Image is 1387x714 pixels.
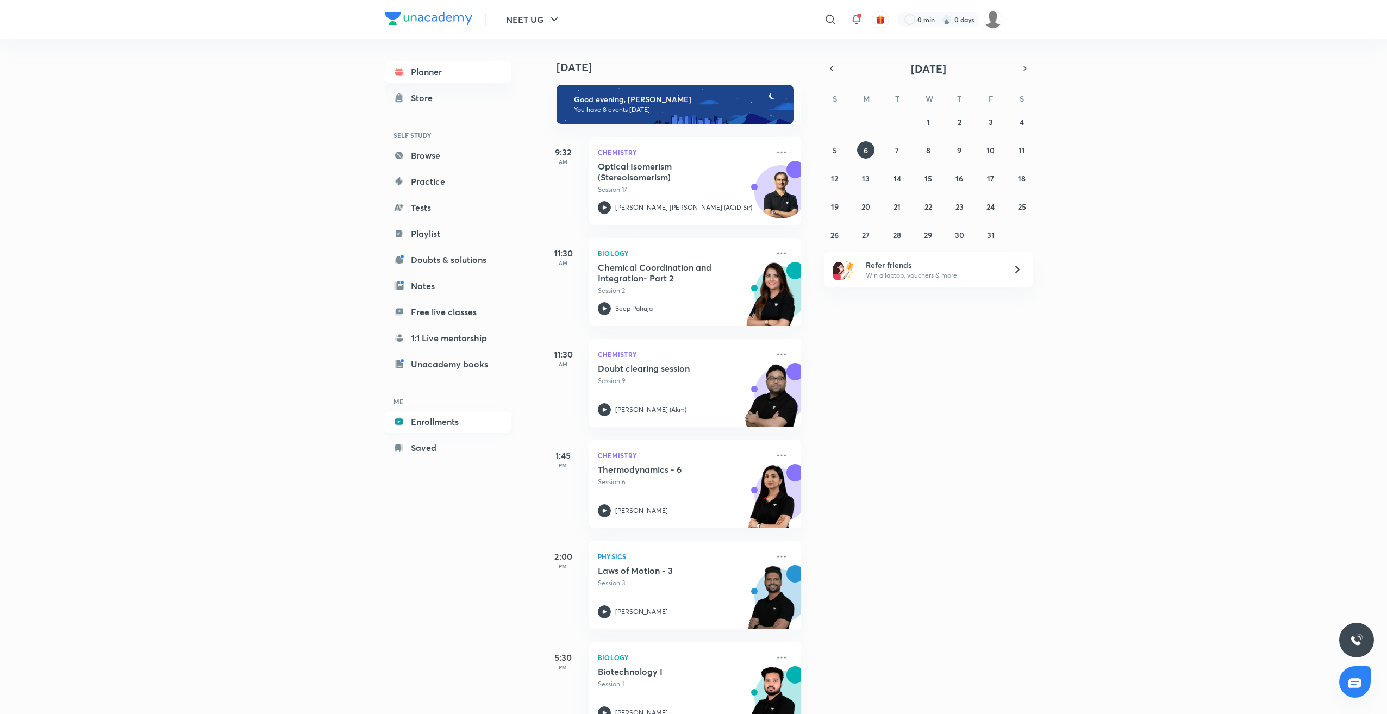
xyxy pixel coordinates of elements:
[926,93,933,104] abbr: Wednesday
[876,15,885,24] img: avatar
[889,198,906,215] button: October 21, 2025
[598,146,769,159] p: Chemistry
[986,202,995,212] abbr: October 24, 2025
[1013,198,1030,215] button: October 25, 2025
[385,327,511,349] a: 1:1 Live mentorship
[989,117,993,127] abbr: October 3, 2025
[598,449,769,462] p: Chemistry
[741,464,801,539] img: unacademy
[598,247,769,260] p: Biology
[1020,93,1024,104] abbr: Saturday
[839,61,1017,76] button: [DATE]
[557,61,812,74] h4: [DATE]
[598,550,769,563] p: Physics
[920,170,937,187] button: October 15, 2025
[957,93,961,104] abbr: Thursday
[982,226,999,243] button: October 31, 2025
[598,651,769,664] p: Biology
[1350,634,1363,647] img: ttu
[951,170,968,187] button: October 16, 2025
[385,61,511,83] a: Planner
[951,226,968,243] button: October 30, 2025
[541,260,585,266] p: AM
[541,159,585,165] p: AM
[920,198,937,215] button: October 22, 2025
[924,202,932,212] abbr: October 22, 2025
[385,301,511,323] a: Free live classes
[872,11,889,28] button: avatar
[958,117,961,127] abbr: October 2, 2025
[951,198,968,215] button: October 23, 2025
[833,93,837,104] abbr: Sunday
[911,61,946,76] span: [DATE]
[889,141,906,159] button: October 7, 2025
[541,563,585,569] p: PM
[598,565,733,576] h5: Laws of Motion - 3
[541,550,585,563] h5: 2:00
[857,226,874,243] button: October 27, 2025
[598,363,733,374] h5: Doubt clearing session
[598,666,733,677] h5: Biotechnology I
[541,361,585,367] p: AM
[557,85,794,124] img: evening
[957,145,961,155] abbr: October 9, 2025
[741,565,801,640] img: unacademy
[615,203,752,212] p: [PERSON_NAME] [PERSON_NAME] (ACiD Sir)
[986,145,995,155] abbr: October 10, 2025
[830,230,839,240] abbr: October 26, 2025
[826,170,844,187] button: October 12, 2025
[385,87,511,109] a: Store
[927,117,930,127] abbr: October 1, 2025
[857,141,874,159] button: October 6, 2025
[598,262,733,284] h5: Chemical Coordination and Integration- Part 2
[385,249,511,271] a: Doubts & solutions
[541,664,585,671] p: PM
[982,113,999,130] button: October 3, 2025
[598,286,769,296] p: Session 2
[385,392,511,411] h6: ME
[924,173,932,184] abbr: October 15, 2025
[862,230,870,240] abbr: October 27, 2025
[857,170,874,187] button: October 13, 2025
[598,161,733,183] h5: Optical Isomerism (Stereoisomerism)
[541,651,585,664] h5: 5:30
[598,679,769,689] p: Session 1
[541,247,585,260] h5: 11:30
[926,145,930,155] abbr: October 8, 2025
[615,405,686,415] p: [PERSON_NAME] (Akm)
[862,173,870,184] abbr: October 13, 2025
[895,145,899,155] abbr: October 7, 2025
[863,93,870,104] abbr: Monday
[741,262,801,337] img: unacademy
[889,170,906,187] button: October 14, 2025
[987,230,995,240] abbr: October 31, 2025
[866,271,999,280] p: Win a laptop, vouchers & more
[826,141,844,159] button: October 5, 2025
[866,259,999,271] h6: Refer friends
[541,449,585,462] h5: 1:45
[833,145,837,155] abbr: October 5, 2025
[598,376,769,386] p: Session 9
[894,202,901,212] abbr: October 21, 2025
[826,198,844,215] button: October 19, 2025
[385,126,511,145] h6: SELF STUDY
[861,202,870,212] abbr: October 20, 2025
[1013,170,1030,187] button: October 18, 2025
[982,170,999,187] button: October 17, 2025
[920,141,937,159] button: October 8, 2025
[385,275,511,297] a: Notes
[889,226,906,243] button: October 28, 2025
[951,113,968,130] button: October 2, 2025
[385,145,511,166] a: Browse
[955,230,964,240] abbr: October 30, 2025
[951,141,968,159] button: October 9, 2025
[499,9,567,30] button: NEET UG
[864,145,868,155] abbr: October 6, 2025
[1013,141,1030,159] button: October 11, 2025
[385,12,472,28] a: Company Logo
[982,141,999,159] button: October 10, 2025
[615,506,668,516] p: [PERSON_NAME]
[857,198,874,215] button: October 20, 2025
[893,230,901,240] abbr: October 28, 2025
[894,173,901,184] abbr: October 14, 2025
